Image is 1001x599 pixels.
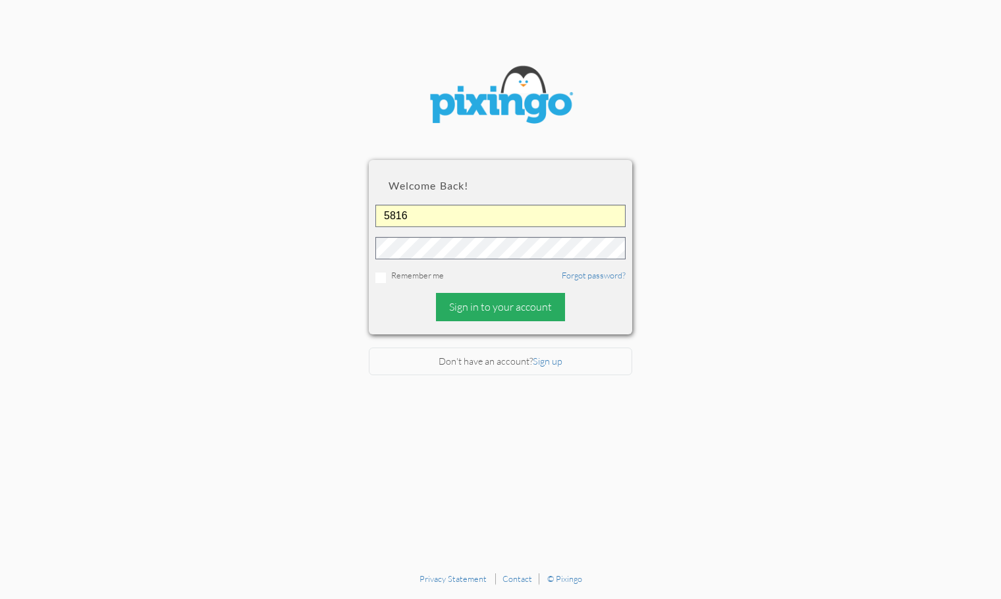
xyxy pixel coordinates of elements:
[375,205,626,227] input: ID or Email
[389,180,612,192] h2: Welcome back!
[436,293,565,321] div: Sign in to your account
[421,59,580,134] img: pixingo logo
[369,348,632,376] div: Don't have an account?
[533,355,562,367] a: Sign up
[375,269,626,283] div: Remember me
[419,573,487,584] a: Privacy Statement
[562,270,626,280] a: Forgot password?
[502,573,532,584] a: Contact
[547,573,582,584] a: © Pixingo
